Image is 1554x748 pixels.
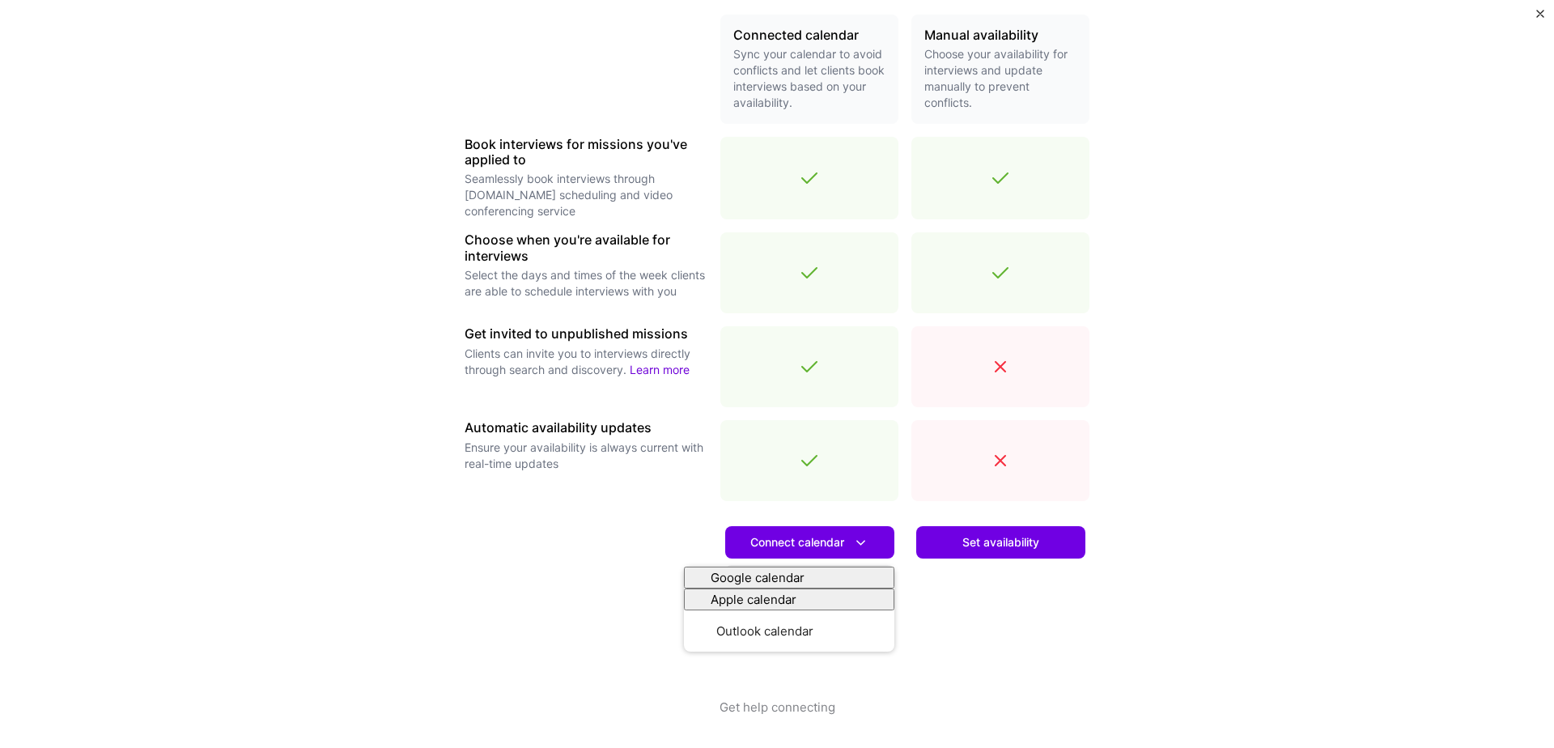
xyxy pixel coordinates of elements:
[465,326,707,342] h3: Get invited to unpublished missions
[465,346,707,378] p: Clients can invite you to interviews directly through search and discovery.
[465,232,707,263] h3: Choose when you're available for interviews
[720,699,835,748] button: Get help connecting
[725,565,894,597] a: Learn more
[696,625,708,637] i: icon OutlookCalendar
[465,420,707,436] h3: Automatic availability updates
[962,534,1039,550] span: Set availability
[465,440,707,472] p: Ensure your availability is always current with real-time updates
[684,589,894,610] button: Apple calendar
[465,171,707,219] p: Seamlessly book interviews through [DOMAIN_NAME] scheduling and video conferencing service
[630,363,690,376] a: Learn more
[924,28,1076,43] h3: Manual availability
[684,610,894,652] button: Outlook calendar
[725,526,894,559] button: Connect calendar
[690,591,703,603] i: icon AppleCalendar
[684,567,894,589] button: Google calendar
[465,267,707,300] p: Select the days and times of the week clients are able to schedule interviews with you
[733,46,885,111] p: Sync your calendar to avoid conflicts and let clients book interviews based on your availability.
[1536,10,1544,27] button: Close
[924,46,1076,111] p: Choose your availability for interviews and update manually to prevent conflicts.
[733,28,885,43] h3: Connected calendar
[852,534,869,551] i: icon DownArrowWhite
[690,569,703,581] i: icon Google
[916,526,1085,559] button: Set availability
[750,534,869,551] span: Connect calendar
[465,137,707,168] h3: Book interviews for missions you've applied to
